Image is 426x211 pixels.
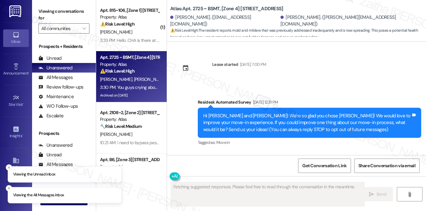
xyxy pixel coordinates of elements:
[38,93,74,100] div: Maintenance
[3,187,29,204] a: Leads
[280,14,421,28] div: [PERSON_NAME]. ([PERSON_NAME][EMAIL_ADDRESS][DOMAIN_NAME])
[358,162,415,169] span: Share Conversation via email
[100,7,159,14] div: Apt. 815~106, [Zone 1] [STREET_ADDRESS]
[376,191,386,198] span: Send
[41,23,79,34] input: All communities
[251,99,278,105] div: [DATE] 12:31 PM
[298,159,351,173] button: Get Conversation Link
[13,192,64,198] p: Viewing the All Messages inbox
[38,103,78,110] div: WO Follow-ups
[302,162,347,169] span: Get Conversation Link
[100,109,159,116] div: Apt. 2108~2, [Zone 2] [STREET_ADDRESS][PERSON_NAME]
[212,61,238,68] div: Lease started
[203,113,411,133] div: Hi [PERSON_NAME] and [PERSON_NAME]! We're so glad you chose [PERSON_NAME]! We would love to impro...
[6,164,12,171] button: Close toast
[100,29,132,35] span: [PERSON_NAME]
[3,29,29,47] a: Inbox
[3,92,29,110] a: Site Visit •
[23,101,24,106] span: •
[13,172,55,177] p: Viewing the Unread inbox
[9,5,22,17] img: ResiDesk Logo
[38,142,72,149] div: Unanswered
[82,26,86,31] i: 
[100,61,159,68] div: Property: Atlas
[369,192,374,197] i: 
[134,76,166,82] span: [PERSON_NAME]
[170,5,283,12] b: Atlas: Apt. 2725 ~ BSMT, [Zone 4] [STREET_ADDRESS]
[38,65,72,71] div: Unanswered
[38,55,62,62] div: Unread
[100,14,159,20] div: Property: Atlas
[38,84,83,90] div: Review follow-ups
[171,182,364,206] textarea: Fetching suggested responses. Please feel free to read through the conversation in the meantime.
[100,68,135,74] strong: ⚠️ Risk Level: High
[100,54,159,61] div: Apt. 2725 ~ BSMT, [Zone 4] [STREET_ADDRESS]
[362,187,393,201] button: Send
[38,152,62,158] div: Unread
[100,76,134,82] span: [PERSON_NAME]
[38,161,73,168] div: All Messages
[32,130,96,137] div: Prospects
[38,113,63,119] div: Escalate
[170,27,426,41] span: : The resident reports mold and mildew that was previously addressed inadequately and is now spre...
[407,192,412,197] i: 
[100,123,142,129] strong: 🔧 Risk Level: Medium
[238,61,266,68] div: [DATE] 7:00 PM
[100,163,159,170] div: Property: Atlas
[22,133,23,137] span: •
[38,74,73,81] div: All Messages
[170,14,279,28] div: [PERSON_NAME]. ([EMAIL_ADDRESS][DOMAIN_NAME])
[3,124,29,141] a: Insights •
[216,140,230,145] span: Move in
[38,6,89,23] label: Viewing conversations for
[170,28,198,33] strong: ⚠️ Risk Level: High
[3,155,29,172] a: Buildings
[198,138,421,147] div: Tagged as:
[100,21,135,27] strong: ⚠️ Risk Level: High
[99,91,160,99] div: Archived on [DATE]
[32,43,96,50] div: Prospects + Residents
[6,185,12,191] button: Close toast
[100,37,193,43] div: 3:33 PM: Hello .CHA is there at [STREET_ADDRESS]
[29,70,29,74] span: •
[354,159,420,173] button: Share Conversation via email
[100,116,159,123] div: Property: Atlas
[198,99,421,108] div: Residesk Automated Survey
[100,131,132,137] span: [PERSON_NAME]
[100,156,159,163] div: Apt. B6, [Zone 3] [STREET_ADDRESS]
